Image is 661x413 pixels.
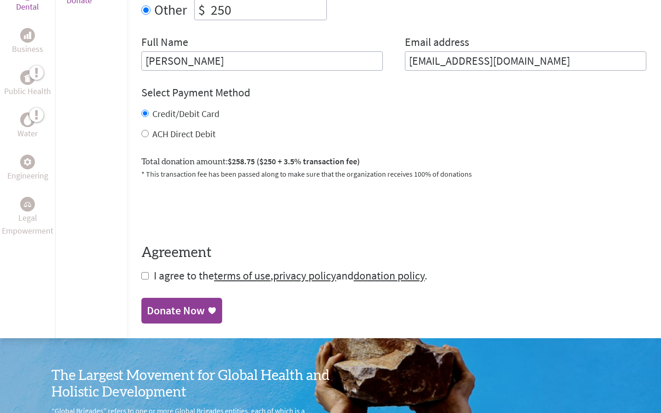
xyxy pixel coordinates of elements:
[20,70,35,85] div: Public Health
[17,127,38,140] p: Water
[147,303,205,318] div: Donate Now
[154,268,427,283] span: I agree to the , and .
[405,35,469,51] label: Email address
[2,197,53,237] a: Legal EmpowermentLegal Empowerment
[16,0,39,13] p: Dental
[141,35,188,51] label: Full Name
[152,128,216,140] label: ACH Direct Debit
[141,245,646,261] h4: Agreement
[273,268,336,283] a: privacy policy
[353,268,425,283] a: donation policy
[24,158,31,165] img: Engineering
[20,112,35,127] div: Water
[24,32,31,39] img: Business
[152,108,219,119] label: Credit/Debit Card
[4,70,51,98] a: Public HealthPublic Health
[141,155,360,168] label: Total donation amount:
[4,85,51,98] p: Public Health
[141,190,281,226] iframe: reCAPTCHA
[24,73,31,82] img: Public Health
[2,212,53,237] p: Legal Empowerment
[17,112,38,140] a: WaterWater
[141,85,646,100] h4: Select Payment Method
[141,51,383,71] input: Enter Full Name
[405,51,646,71] input: Your Email
[24,114,31,125] img: Water
[12,28,43,56] a: BusinessBusiness
[20,197,35,212] div: Legal Empowerment
[141,298,222,324] a: Donate Now
[12,43,43,56] p: Business
[228,156,360,167] span: $258.75 ($250 + 3.5% transaction fee)
[20,28,35,43] div: Business
[51,368,330,401] h3: The Largest Movement for Global Health and Holistic Development
[7,155,48,182] a: EngineeringEngineering
[24,201,31,207] img: Legal Empowerment
[7,169,48,182] p: Engineering
[214,268,270,283] a: terms of use
[20,155,35,169] div: Engineering
[141,168,646,179] p: * This transaction fee has been passed along to make sure that the organization receives 100% of ...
